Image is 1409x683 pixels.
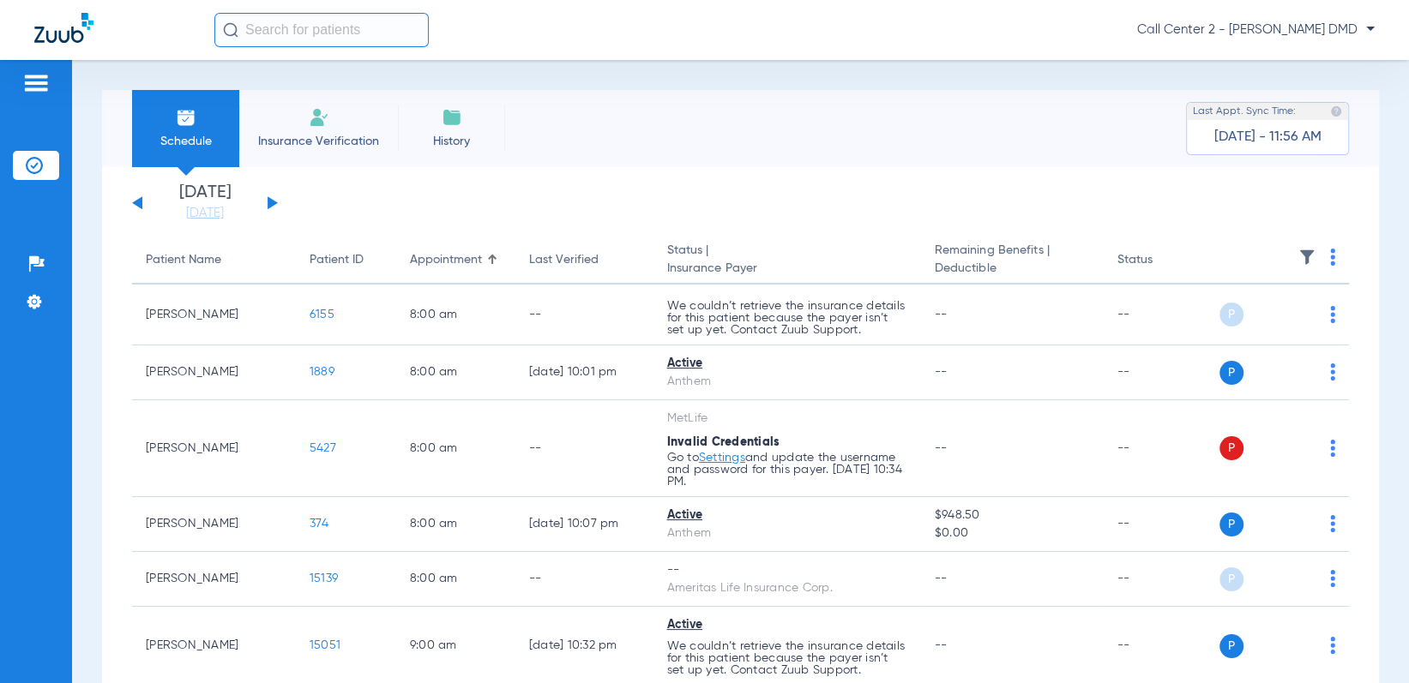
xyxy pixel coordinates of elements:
span: 15051 [310,639,340,651]
span: Insurance Verification [252,133,385,150]
span: P [1219,436,1243,460]
img: group-dot-blue.svg [1330,440,1335,457]
span: -- [935,366,948,378]
div: -- [666,561,906,579]
td: 8:00 AM [396,285,515,345]
img: group-dot-blue.svg [1330,515,1335,532]
td: -- [1103,497,1219,552]
div: Active [666,506,906,524]
img: filter.svg [1298,249,1316,266]
span: 374 [310,518,329,530]
td: [PERSON_NAME] [132,400,296,497]
span: Schedule [145,133,226,150]
p: Go to and update the username and password for this payer. [DATE] 10:34 PM. [666,452,906,488]
div: Anthem [666,524,906,542]
iframe: Chat Widget [1323,601,1409,683]
span: -- [935,572,948,584]
td: -- [515,400,653,497]
td: 8:00 AM [396,400,515,497]
td: 8:00 AM [396,552,515,607]
td: -- [515,552,653,607]
div: MetLife [666,410,906,428]
img: Zuub Logo [34,13,93,43]
div: Patient Name [146,251,282,269]
td: -- [1103,345,1219,400]
span: -- [935,639,948,651]
td: -- [1103,285,1219,345]
td: [PERSON_NAME] [132,552,296,607]
span: 6155 [310,309,334,321]
th: Status [1103,237,1219,285]
span: History [411,133,492,150]
img: Schedule [176,107,196,128]
input: Search for patients [214,13,429,47]
span: P [1219,567,1243,591]
div: Appointment [410,251,502,269]
img: Search Icon [223,22,238,38]
span: P [1219,512,1243,536]
span: $948.50 [935,506,1090,524]
th: Status | [653,237,920,285]
li: [DATE] [154,184,256,222]
div: Active [666,616,906,634]
a: Settings [699,452,745,464]
div: Anthem [666,373,906,391]
span: -- [935,309,948,321]
span: -- [935,442,948,454]
div: Active [666,355,906,373]
img: last sync help info [1330,105,1342,117]
td: 8:00 AM [396,345,515,400]
span: [DATE] - 11:56 AM [1214,129,1322,146]
img: group-dot-blue.svg [1330,249,1335,266]
span: Invalid Credentials [666,436,780,448]
div: Patient Name [146,251,221,269]
span: Deductible [935,260,1090,278]
div: Patient ID [310,251,382,269]
div: Appointment [410,251,482,269]
img: group-dot-blue.svg [1330,363,1335,380]
img: group-dot-blue.svg [1330,570,1335,587]
td: -- [1103,400,1219,497]
span: 5427 [310,442,336,454]
td: -- [515,285,653,345]
span: Last Appt. Sync Time: [1193,103,1296,120]
div: Patient ID [310,251,364,269]
span: Insurance Payer [666,260,906,278]
span: 15139 [310,572,338,584]
td: -- [1103,552,1219,607]
div: Last Verified [529,251,599,269]
td: [PERSON_NAME] [132,497,296,552]
td: [DATE] 10:01 PM [515,345,653,400]
span: Call Center 2 - [PERSON_NAME] DMD [1137,21,1375,39]
div: Ameritas Life Insurance Corp. [666,579,906,597]
img: hamburger-icon [22,73,50,93]
img: group-dot-blue.svg [1330,306,1335,323]
p: We couldn’t retrieve the insurance details for this patient because the payer isn’t set up yet. C... [666,300,906,336]
td: [PERSON_NAME] [132,345,296,400]
p: We couldn’t retrieve the insurance details for this patient because the payer isn’t set up yet. C... [666,640,906,676]
th: Remaining Benefits | [921,237,1104,285]
td: 8:00 AM [396,497,515,552]
span: P [1219,634,1243,658]
td: [DATE] 10:07 PM [515,497,653,552]
td: [PERSON_NAME] [132,285,296,345]
img: Manual Insurance Verification [309,107,329,128]
span: 1889 [310,366,334,378]
img: History [442,107,462,128]
span: P [1219,303,1243,327]
span: $0.00 [935,524,1090,542]
a: [DATE] [154,205,256,222]
div: Last Verified [529,251,640,269]
span: P [1219,361,1243,385]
